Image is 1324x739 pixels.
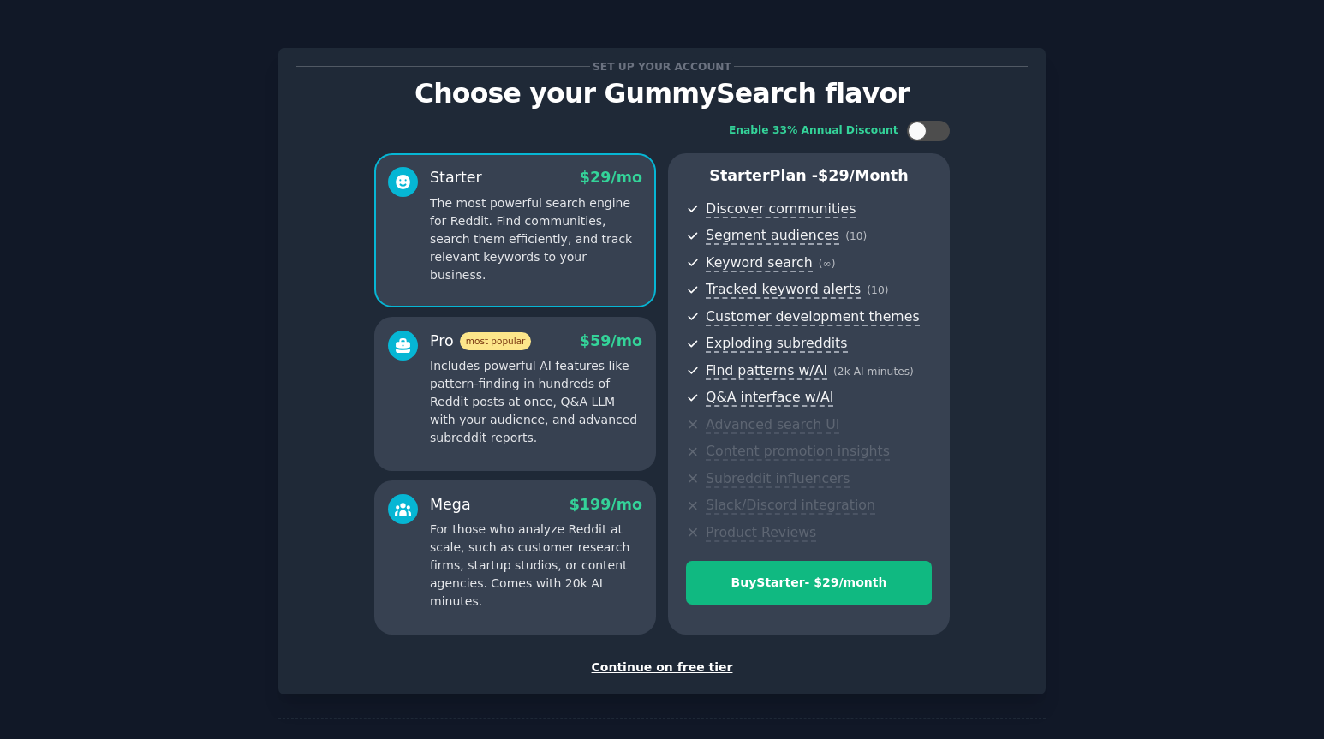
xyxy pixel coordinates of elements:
span: Discover communities [706,200,856,218]
span: Q&A interface w/AI [706,389,833,407]
span: Customer development themes [706,308,920,326]
span: Exploding subreddits [706,335,847,353]
span: Find patterns w/AI [706,362,827,380]
span: most popular [460,332,532,350]
div: Enable 33% Annual Discount [729,123,898,139]
p: Starter Plan - [686,165,932,187]
p: Includes powerful AI features like pattern-finding in hundreds of Reddit posts at once, Q&A LLM w... [430,357,642,447]
div: Buy Starter - $ 29 /month [687,574,931,592]
span: Product Reviews [706,524,816,542]
p: The most powerful search engine for Reddit. Find communities, search them efficiently, and track ... [430,194,642,284]
span: ( 10 ) [867,284,888,296]
span: Tracked keyword alerts [706,281,861,299]
span: Slack/Discord integration [706,497,875,515]
span: ( 10 ) [845,230,867,242]
p: Choose your GummySearch flavor [296,79,1028,109]
span: ( ∞ ) [819,258,836,270]
div: Mega [430,494,471,516]
p: For those who analyze Reddit at scale, such as customer research firms, startup studios, or conte... [430,521,642,611]
button: BuyStarter- $29/month [686,561,932,605]
div: Pro [430,331,531,352]
span: $ 59 /mo [580,332,642,349]
span: Content promotion insights [706,443,890,461]
span: $ 199 /mo [570,496,642,513]
span: Set up your account [590,57,735,75]
span: Segment audiences [706,227,839,245]
span: Subreddit influencers [706,470,850,488]
span: ( 2k AI minutes ) [833,366,914,378]
span: Advanced search UI [706,416,839,434]
span: $ 29 /month [818,167,909,184]
span: $ 29 /mo [580,169,642,186]
div: Starter [430,167,482,188]
div: Continue on free tier [296,659,1028,676]
span: Keyword search [706,254,813,272]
